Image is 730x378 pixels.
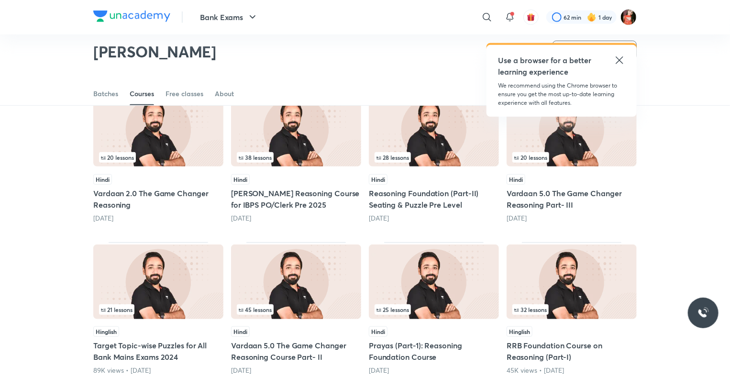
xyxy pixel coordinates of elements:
div: left [237,152,355,163]
div: Target Topic-wise Puzzles for All Bank Mains Exams 2024 [93,242,223,375]
img: avatar [527,13,535,22]
span: Hindi [231,174,250,185]
img: Thumbnail [231,245,361,319]
div: 2 months ago [369,213,499,223]
div: left [99,152,218,163]
div: infocontainer [512,304,631,315]
div: infocontainer [375,304,493,315]
span: Hindi [231,326,250,337]
h5: Vardaan 2.0 The Game Changer Reasoning [93,188,223,211]
h5: Reasoning Foundation (Part-II) Seating & Puzzle Pre Level [369,188,499,211]
div: 89K views • 3 months ago [93,366,223,375]
div: 3 months ago [231,366,361,375]
h5: Prayas (Part-1): Reasoning Foundation Course [369,340,499,363]
span: 45 lessons [239,307,272,312]
img: ttu [697,307,709,319]
div: Reasoning Foundation (Part-II) Seating & Puzzle Pre Level [369,89,499,222]
img: Thumbnail [231,92,361,167]
div: Courses [130,89,154,99]
div: infocontainer [99,152,218,163]
div: RRB Foundation Course on Reasoning (Part-I) [507,242,637,375]
div: infosection [99,304,218,315]
h5: Use a browser for a better learning experience [498,55,593,78]
img: Thumbnail [507,245,637,319]
img: Thumbnail [93,245,223,319]
div: left [375,304,493,315]
div: infosection [375,152,493,163]
div: Batches [93,89,118,99]
img: Thumbnail [369,245,499,319]
p: We recommend using the Chrome browser to ensure you get the most up-to-date learning experience w... [498,81,625,107]
div: Vardaan 5.0 The Game Changer Reasoning Course Part- II [231,242,361,375]
div: infosection [512,304,631,315]
button: Following [553,41,637,60]
img: Thumbnail [369,92,499,167]
div: 1 month ago [231,213,361,223]
a: Company Logo [93,11,170,24]
span: 21 lessons [101,307,133,312]
span: Hinglish [507,326,532,337]
span: Hindi [93,174,112,185]
h5: [PERSON_NAME] Reasoning Course for IBPS PO/Clerk Pre 2025 [231,188,361,211]
button: avatar [523,10,539,25]
span: 28 lessons [376,155,409,160]
div: 1 month ago [93,213,223,223]
div: infocontainer [237,152,355,163]
span: Hindi [369,326,387,337]
div: 4 months ago [369,366,499,375]
a: Batches [93,82,118,105]
div: Prayas (Part-1): Reasoning Foundation Course [369,242,499,375]
span: Hinglish [93,326,119,337]
div: infocontainer [237,304,355,315]
div: infosection [237,304,355,315]
span: Hindi [369,174,387,185]
div: 45K views • 4 months ago [507,366,637,375]
div: left [375,152,493,163]
div: Vardaan 2.0 The Game Changer Reasoning [93,89,223,222]
img: Minakshi gakre [620,9,637,25]
div: Free classes [166,89,203,99]
h2: [PERSON_NAME] [93,42,216,61]
h5: Target Topic-wise Puzzles for All Bank Mains Exams 2024 [93,340,223,363]
div: infocontainer [512,152,631,163]
span: 20 lessons [514,155,547,160]
img: streak [587,12,597,22]
div: infosection [375,304,493,315]
a: Courses [130,82,154,105]
span: 38 lessons [239,155,272,160]
a: About [215,82,234,105]
div: infosection [237,152,355,163]
div: left [512,304,631,315]
div: infocontainer [375,152,493,163]
span: 32 lessons [514,307,547,312]
span: 20 lessons [101,155,134,160]
div: Vardaan 5.0 The Game Changer Reasoning Part- III [507,89,637,222]
img: Company Logo [93,11,170,22]
div: Nishchay Reasoning Course for IBPS PO/Clerk Pre 2025 [231,89,361,222]
div: 3 months ago [507,213,637,223]
span: 25 lessons [376,307,409,312]
h5: RRB Foundation Course on Reasoning (Part-I) [507,340,637,363]
img: Thumbnail [507,92,637,167]
div: infosection [99,152,218,163]
div: infosection [512,152,631,163]
div: left [99,304,218,315]
a: Free classes [166,82,203,105]
h5: Vardaan 5.0 The Game Changer Reasoning Course Part- II [231,340,361,363]
img: Thumbnail [93,92,223,167]
div: left [512,152,631,163]
h5: Vardaan 5.0 The Game Changer Reasoning Part- III [507,188,637,211]
div: infocontainer [99,304,218,315]
div: About [215,89,234,99]
button: Bank Exams [194,8,264,27]
div: left [237,304,355,315]
span: Hindi [507,174,525,185]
